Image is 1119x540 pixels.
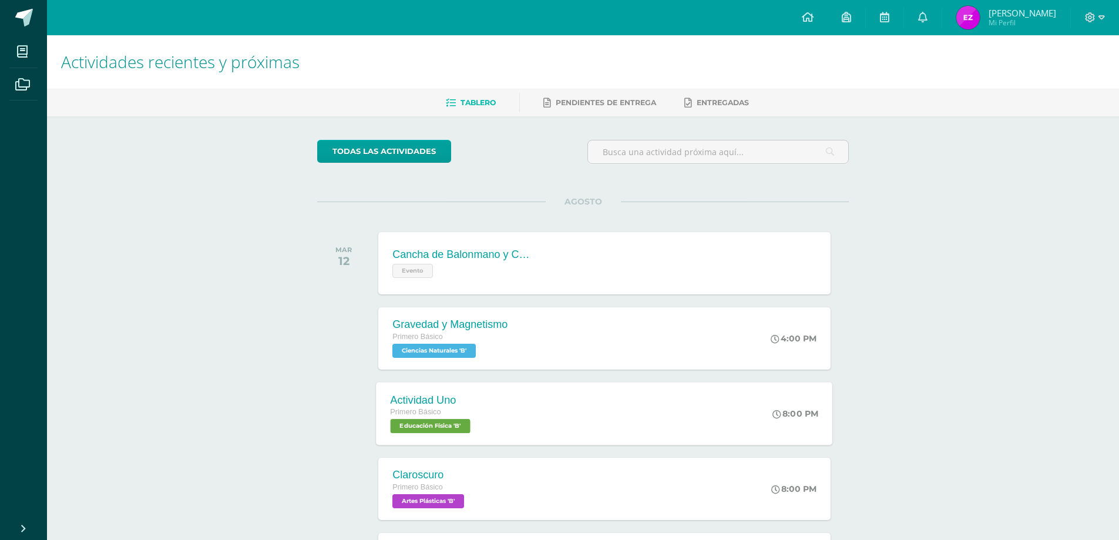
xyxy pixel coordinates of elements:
span: Mi Perfil [989,18,1056,28]
span: Primero Básico [392,333,442,341]
a: Pendientes de entrega [543,93,656,112]
div: Gravedad y Magnetismo [392,318,508,331]
div: Cancha de Balonmano y Contenido [392,249,533,261]
div: 8:00 PM [771,484,816,494]
div: Actividad Uno [391,394,473,406]
div: 12 [335,254,352,268]
span: Primero Básico [392,483,442,491]
a: Tablero [446,93,496,112]
span: Artes Plásticas 'B' [392,494,464,508]
span: Ciencias Naturales 'B' [392,344,476,358]
span: Entregadas [697,98,749,107]
span: Pendientes de entrega [556,98,656,107]
a: todas las Actividades [317,140,451,163]
div: Claroscuro [392,469,467,481]
span: Educación Física 'B' [391,419,471,433]
div: MAR [335,246,352,254]
span: Tablero [461,98,496,107]
span: Actividades recientes y próximas [61,51,300,73]
img: 687af13bb66982c3e5287b72cc16effe.png [956,6,980,29]
span: AGOSTO [546,196,621,207]
div: 4:00 PM [771,333,816,344]
span: Evento [392,264,433,278]
a: Entregadas [684,93,749,112]
div: 8:00 PM [773,408,819,419]
input: Busca una actividad próxima aquí... [588,140,848,163]
span: Primero Básico [391,408,441,416]
span: [PERSON_NAME] [989,7,1056,19]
